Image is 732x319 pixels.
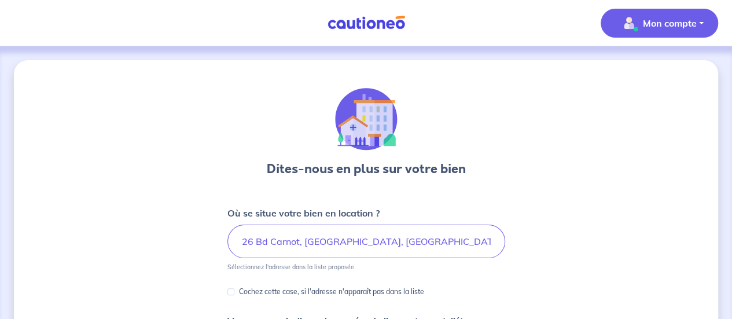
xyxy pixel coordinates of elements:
[227,263,354,271] p: Sélectionnez l'adresse dans la liste proposée
[620,14,638,32] img: illu_account_valid_menu.svg
[601,9,718,38] button: illu_account_valid_menu.svgMon compte
[335,88,398,151] img: illu_houses.svg
[239,285,424,299] p: Cochez cette case, si l'adresse n'apparaît pas dans la liste
[323,16,410,30] img: Cautioneo
[227,225,505,258] input: 2 rue de paris, 59000 lille
[267,160,466,178] h3: Dites-nous en plus sur votre bien
[227,206,380,220] p: Où se situe votre bien en location ?
[643,16,697,30] p: Mon compte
